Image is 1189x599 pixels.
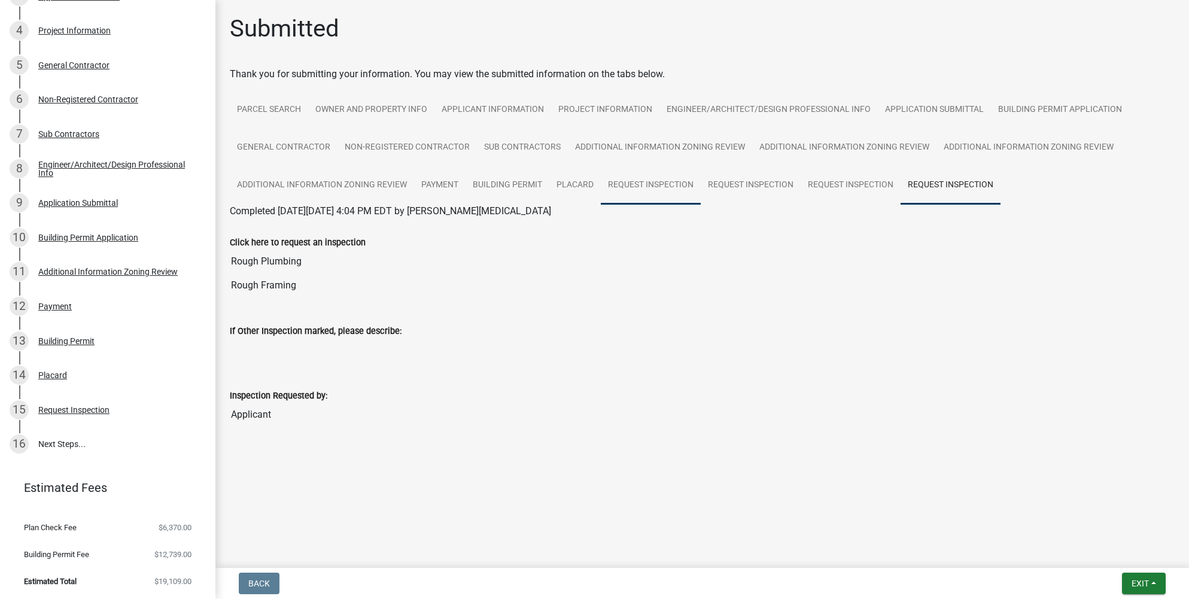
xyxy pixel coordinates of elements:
[878,91,991,129] a: Application Submittal
[24,524,77,531] span: Plan Check Fee
[701,166,801,205] a: Request Inspection
[1122,573,1166,594] button: Exit
[10,193,29,212] div: 9
[936,129,1121,167] a: Additional Information Zoning Review
[38,160,196,177] div: Engineer/Architect/Design Professional Info
[230,129,337,167] a: General Contractor
[230,14,339,43] h1: Submitted
[38,406,110,414] div: Request Inspection
[414,166,466,205] a: Payment
[159,524,191,531] span: $6,370.00
[991,91,1129,129] a: Building Permit Application
[38,130,99,138] div: Sub Contractors
[659,91,878,129] a: Engineer/Architect/Design Professional Info
[239,573,279,594] button: Back
[248,579,270,588] span: Back
[230,205,551,217] span: Completed [DATE][DATE] 4:04 PM EDT by [PERSON_NAME][MEDICAL_DATA]
[230,392,327,400] label: Inspection Requested by:
[477,129,568,167] a: Sub Contractors
[38,26,111,35] div: Project Information
[38,95,138,104] div: Non-Registered Contractor
[10,400,29,419] div: 15
[752,129,936,167] a: Additional Information Zoning Review
[38,233,138,242] div: Building Permit Application
[230,166,414,205] a: Additional Information Zoning Review
[10,476,196,500] a: Estimated Fees
[10,434,29,454] div: 16
[549,166,601,205] a: Placard
[801,166,901,205] a: Request Inspection
[10,262,29,281] div: 11
[230,91,308,129] a: Parcel search
[24,577,77,585] span: Estimated Total
[38,337,95,345] div: Building Permit
[1132,579,1149,588] span: Exit
[154,551,191,558] span: $12,739.00
[466,166,549,205] a: Building Permit
[568,129,752,167] a: Additional Information Zoning Review
[38,267,178,276] div: Additional Information Zoning Review
[10,159,29,178] div: 8
[230,67,1175,81] div: Thank you for submitting your information. You may view the submitted information on the tabs below.
[230,239,366,247] label: Click here to request an inspection
[10,332,29,351] div: 13
[10,228,29,247] div: 10
[434,91,551,129] a: Applicant Information
[10,56,29,75] div: 5
[38,371,67,379] div: Placard
[551,91,659,129] a: Project Information
[308,91,434,129] a: Owner and Property Info
[10,124,29,144] div: 7
[154,577,191,585] span: $19,109.00
[10,90,29,109] div: 6
[10,366,29,385] div: 14
[601,166,701,205] a: Request Inspection
[24,551,89,558] span: Building Permit Fee
[38,302,72,311] div: Payment
[38,61,110,69] div: General Contractor
[901,166,1001,205] a: Request Inspection
[38,199,118,207] div: Application Submittal
[10,21,29,40] div: 4
[10,297,29,316] div: 12
[230,327,402,336] label: If Other Inspection marked, please describe:
[337,129,477,167] a: Non-Registered Contractor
